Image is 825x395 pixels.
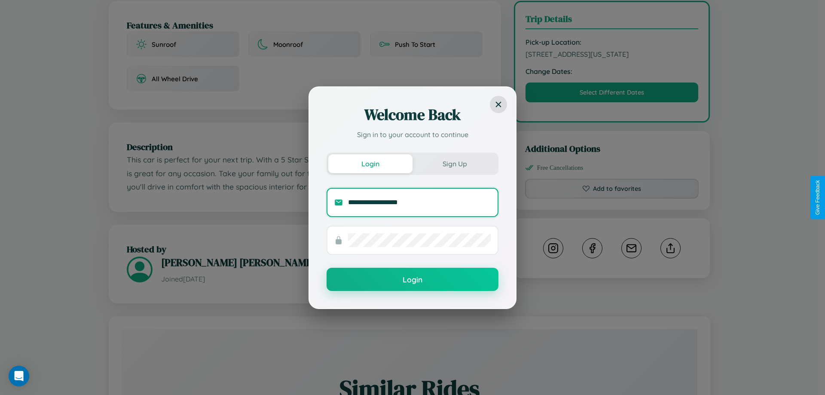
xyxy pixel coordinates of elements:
button: Login [327,268,498,291]
p: Sign in to your account to continue [327,129,498,140]
div: Give Feedback [815,180,821,215]
h2: Welcome Back [327,104,498,125]
button: Sign Up [412,154,497,173]
div: Open Intercom Messenger [9,366,29,386]
button: Login [328,154,412,173]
